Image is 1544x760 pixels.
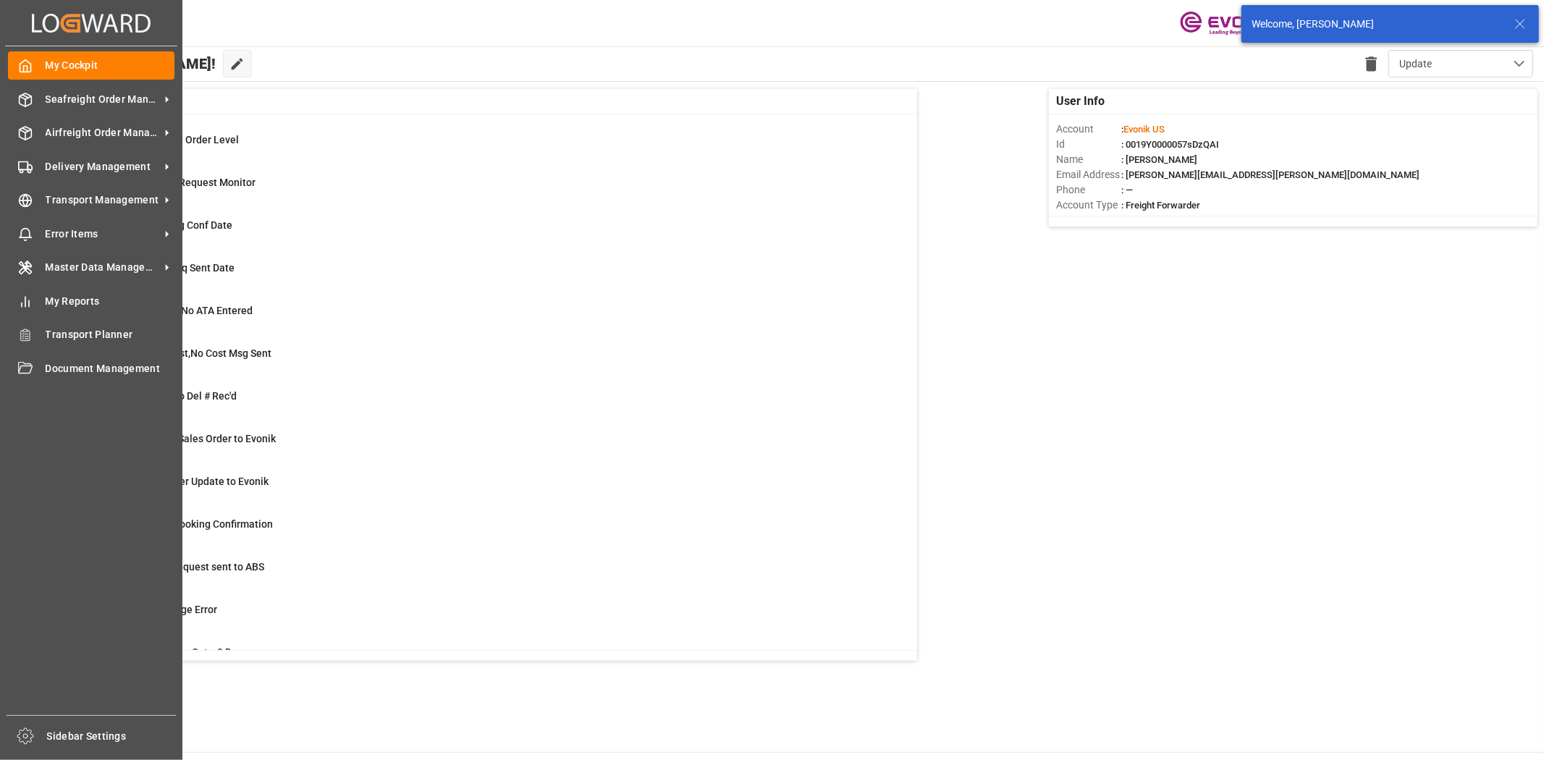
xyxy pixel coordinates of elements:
[1123,124,1165,135] span: Evonik US
[1121,139,1219,150] span: : 0019Y0000057sDzQAI
[46,294,175,309] span: My Reports
[46,227,160,242] span: Error Items
[75,645,899,675] a: 36TU: PGI Missing - Cut < 3 Days
[75,346,899,376] a: 28ETD>3 Days Past,No Cost Msg SentShipment
[1056,152,1121,167] span: Name
[1180,11,1274,36] img: Evonik-brand-mark-Deep-Purple-RGB.jpeg_1700498283.jpeg
[75,175,899,206] a: 0Scorecard Bkg Request MonitorShipment
[8,287,174,315] a: My Reports
[111,177,256,188] span: Scorecard Bkg Request Monitor
[1121,154,1197,165] span: : [PERSON_NAME]
[46,327,175,342] span: Transport Planner
[111,476,269,487] span: Error Sales Order Update to Evonik
[1121,185,1133,195] span: : —
[1056,198,1121,213] span: Account Type
[8,51,174,80] a: My Cockpit
[111,518,273,530] span: ABS: Missing Booking Confirmation
[46,92,160,107] span: Seafreight Order Management
[75,303,899,334] a: 4ETA > 10 Days , No ATA EnteredShipment
[1121,169,1419,180] span: : [PERSON_NAME][EMAIL_ADDRESS][PERSON_NAME][DOMAIN_NAME]
[75,517,899,547] a: 27ABS: Missing Booking ConfirmationShipment
[75,132,899,163] a: 0MOT Missing at Order LevelSales Order-IVPO
[1399,56,1432,72] span: Update
[1121,124,1165,135] span: :
[46,260,160,275] span: Master Data Management
[75,261,899,291] a: 2ABS: No Bkg Req Sent DateShipment
[111,561,264,573] span: Pending Bkg Request sent to ABS
[46,193,160,208] span: Transport Management
[1252,17,1501,32] div: Welcome, [PERSON_NAME]
[8,321,174,349] a: Transport Planner
[46,125,160,140] span: Airfreight Order Management
[1056,182,1121,198] span: Phone
[75,218,899,248] a: 23ABS: No Init Bkg Conf DateShipment
[46,58,175,73] span: My Cockpit
[8,354,174,382] a: Document Management
[1056,122,1121,137] span: Account
[75,560,899,590] a: 2Pending Bkg Request sent to ABSShipment
[1056,167,1121,182] span: Email Address
[75,474,899,504] a: 0Error Sales Order Update to EvonikShipment
[111,433,276,444] span: Error on Initial Sales Order to Evonik
[75,602,899,633] a: 1Mainleg Message ErrorShipment
[60,50,216,77] span: Hello [PERSON_NAME]!
[1056,137,1121,152] span: Id
[47,729,177,744] span: Sidebar Settings
[1388,50,1533,77] button: open menu
[46,361,175,376] span: Document Management
[1121,200,1200,211] span: : Freight Forwarder
[75,431,899,462] a: 1Error on Initial Sales Order to EvonikShipment
[111,347,271,359] span: ETD>3 Days Past,No Cost Msg Sent
[1056,93,1105,110] span: User Info
[46,159,160,174] span: Delivery Management
[75,389,899,419] a: 4ETD < 3 Days,No Del # Rec'dShipment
